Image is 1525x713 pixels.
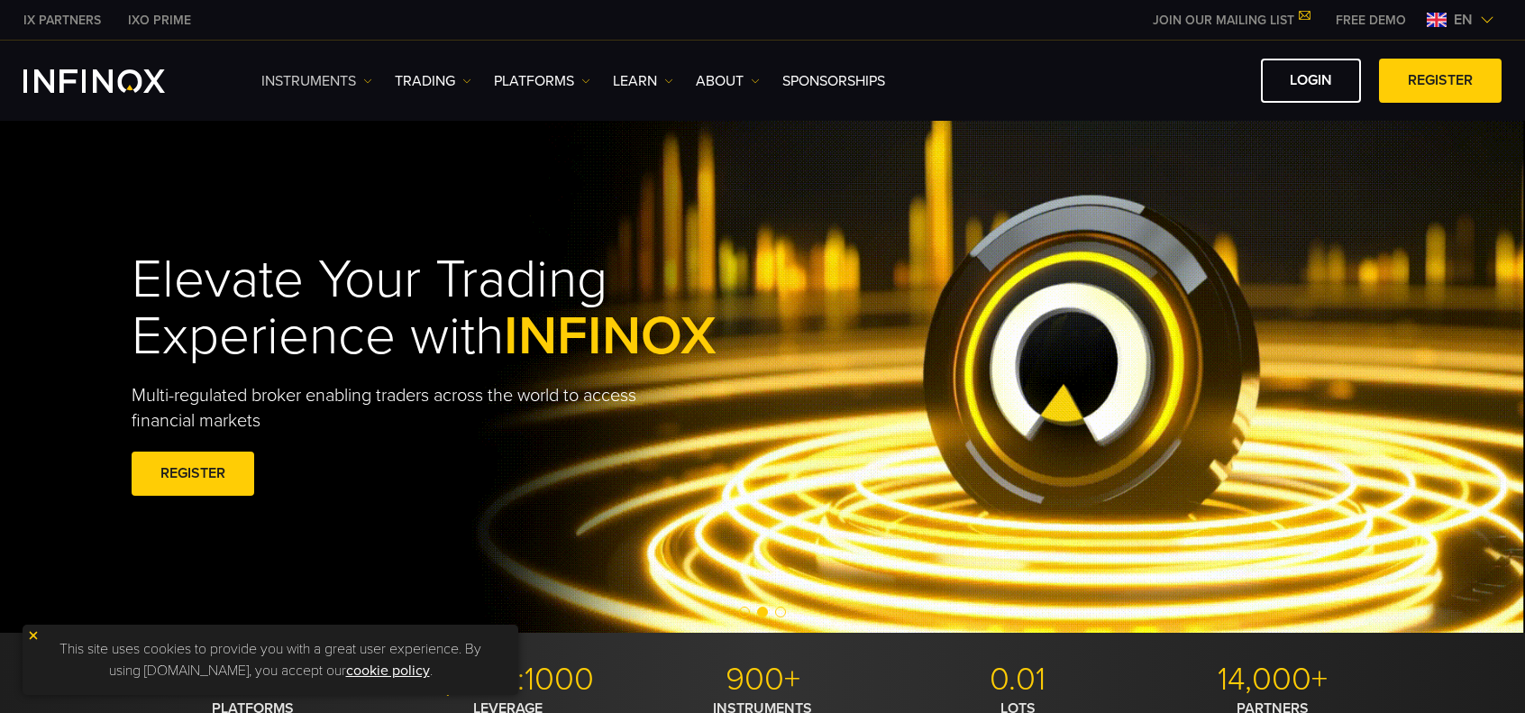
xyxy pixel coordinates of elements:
[775,607,786,617] span: Go to slide 3
[261,70,372,92] a: Instruments
[114,11,205,30] a: INFINOX
[782,70,885,92] a: SPONSORSHIPS
[494,70,590,92] a: PLATFORMS
[1447,9,1480,31] span: en
[613,70,673,92] a: Learn
[757,607,768,617] span: Go to slide 2
[32,634,509,686] p: This site uses cookies to provide you with a great user experience. By using [DOMAIN_NAME], you a...
[642,660,883,699] p: 900+
[1261,59,1361,103] a: LOGIN
[1139,13,1322,28] a: JOIN OUR MAILING LIST
[696,70,760,92] a: ABOUT
[395,70,471,92] a: TRADING
[23,69,207,93] a: INFINOX Logo
[1379,59,1502,103] a: REGISTER
[1322,11,1420,30] a: INFINOX MENU
[10,11,114,30] a: INFINOX
[132,452,254,496] a: REGISTER
[132,383,667,434] p: Multi-regulated broker enabling traders across the world to access financial markets
[739,607,750,617] span: Go to slide 1
[1152,660,1393,699] p: 14,000+
[346,662,430,680] a: cookie policy
[132,251,800,365] h1: Elevate Your Trading Experience with
[504,304,717,369] span: INFINOX
[897,660,1138,699] p: 0.01
[27,629,40,642] img: yellow close icon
